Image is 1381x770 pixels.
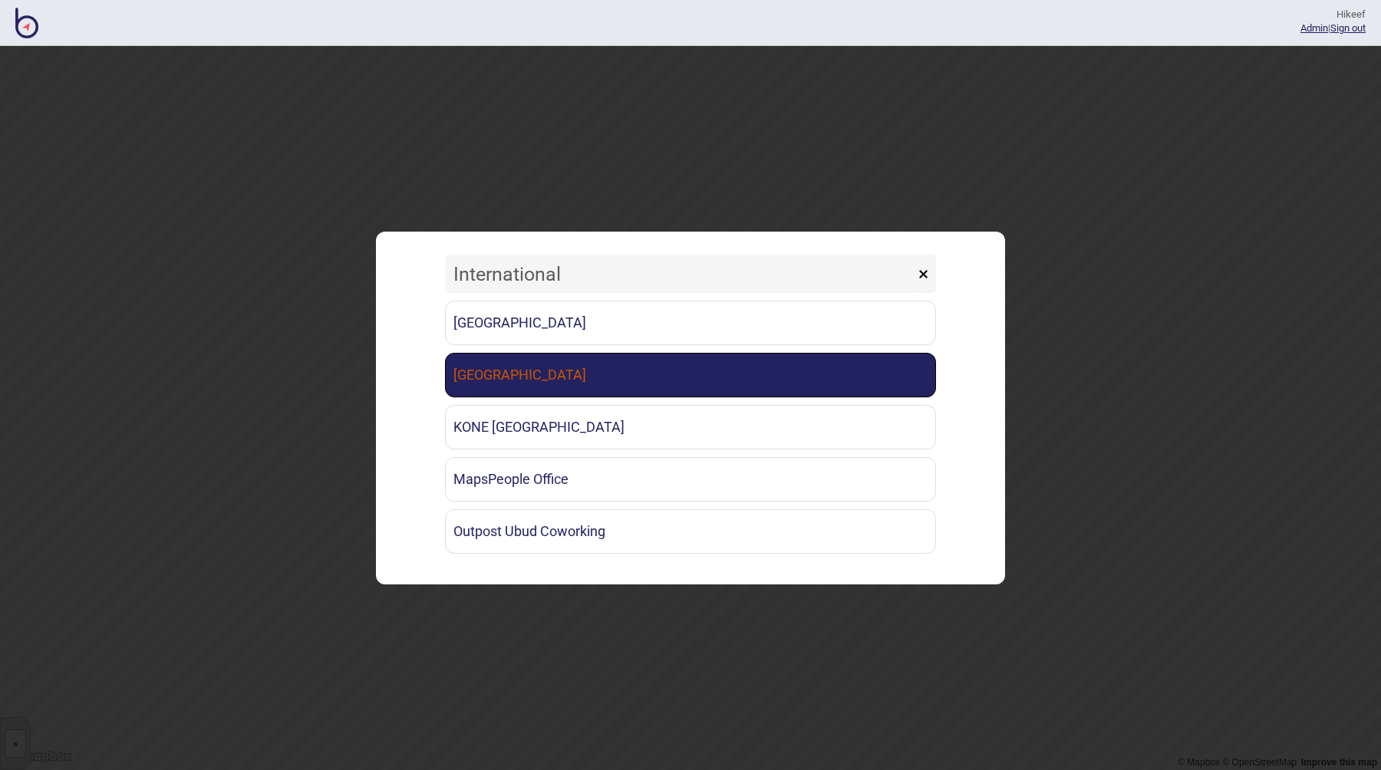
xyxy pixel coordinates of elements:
[1300,8,1366,21] div: Hi keef
[445,509,936,554] a: Outpost Ubud Coworking
[15,8,38,38] img: BindiMaps CMS
[445,353,936,397] a: [GEOGRAPHIC_DATA]
[1300,22,1328,34] a: Admin
[445,255,915,293] input: Search locations by tag + name
[1330,22,1366,34] button: Sign out
[445,405,936,449] a: KONE [GEOGRAPHIC_DATA]
[1300,22,1330,34] span: |
[445,301,936,345] a: [GEOGRAPHIC_DATA]
[911,255,936,293] button: ×
[445,457,936,502] a: MapsPeople Office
